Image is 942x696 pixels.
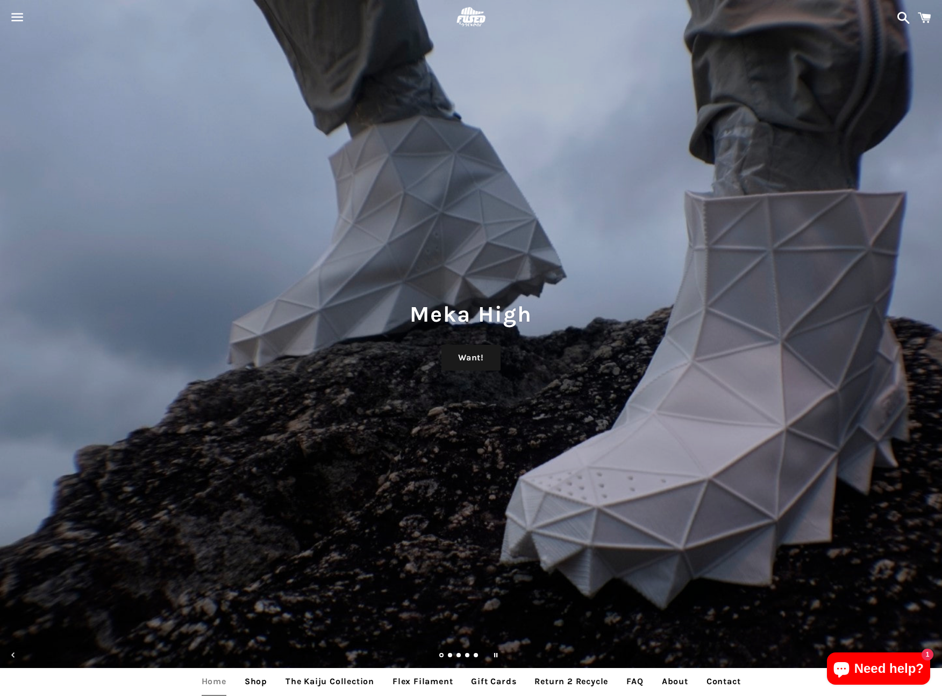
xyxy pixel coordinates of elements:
a: Load slide 2 [448,654,453,659]
a: Gift Cards [463,668,524,695]
h1: Meka High [11,299,931,330]
button: Next slide [917,643,940,667]
a: Shop [237,668,275,695]
a: Slide 1, current [439,654,445,659]
a: Flex Filament [384,668,461,695]
a: Load slide 3 [456,654,462,659]
inbox-online-store-chat: Shopify online store chat [824,652,933,687]
button: Previous slide [2,643,25,667]
a: Load slide 4 [465,654,470,659]
a: Contact [698,668,749,695]
a: Load slide 5 [474,654,479,659]
a: Home [194,668,234,695]
a: The Kaiju Collection [277,668,382,695]
button: Pause slideshow [484,643,508,667]
a: Want! [441,345,501,371]
a: FAQ [618,668,651,695]
a: Return 2 Recycle [526,668,616,695]
a: About [654,668,696,695]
